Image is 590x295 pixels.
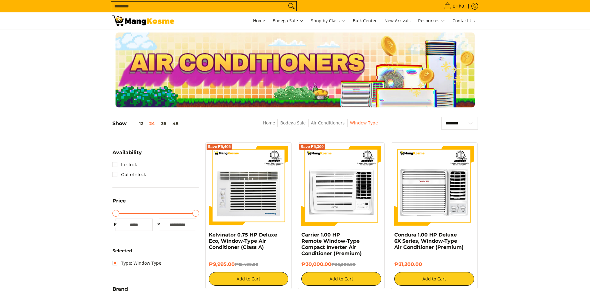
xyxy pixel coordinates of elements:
span: Resources [418,17,445,25]
img: Bodega Sale Aircon l Mang Kosme: Home Appliances Warehouse Sale Window Type [112,15,174,26]
span: 0 [452,4,456,8]
h6: ₱9,995.00 [209,261,289,267]
span: Availability [112,150,142,155]
button: Search [286,2,296,11]
summary: Open [112,150,142,160]
a: In stock [112,160,137,170]
span: Brand [112,287,128,292]
span: Price [112,198,126,203]
a: New Arrivals [381,12,414,29]
del: ₱35,300.00 [331,262,356,267]
a: Out of stock [112,170,146,180]
button: 24 [146,121,158,126]
h6: ₱30,000.00 [301,261,381,267]
img: Condura 1.00 HP Deluxe 6X Series, Window-Type Air Conditioner (Premium) [394,146,474,226]
button: 36 [158,121,169,126]
button: Add to Cart [209,272,289,286]
a: Condura 1.00 HP Deluxe 6X Series, Window-Type Air Conditioner (Premium) [394,232,464,250]
span: Window Type [350,119,378,127]
a: Resources [415,12,448,29]
span: ₱0 [458,4,465,8]
span: New Arrivals [384,18,411,24]
button: Add to Cart [394,272,474,286]
span: Home [253,18,265,24]
span: Contact Us [452,18,475,24]
a: Kelvinator 0.75 HP Deluxe Eco, Window-Type Air Conditioner (Class A) [209,232,277,250]
a: Bodega Sale [280,120,306,126]
span: Save ₱5,405 [208,145,231,149]
nav: Main Menu [181,12,478,29]
button: 12 [127,121,146,126]
a: Bodega Sale [269,12,307,29]
a: Home [263,120,275,126]
a: Carrier 1.00 HP Remote Window-Type Compact Inverter Air Conditioner (Premium) [301,232,362,256]
a: Contact Us [449,12,478,29]
img: Carrier 1.00 HP Remote Window-Type Compact Inverter Air Conditioner (Premium) [301,146,381,226]
h6: ₱21,200.00 [394,261,474,267]
del: ₱15,400.00 [235,262,258,267]
nav: Breadcrumbs [221,119,420,133]
img: Kelvinator 0.75 HP Deluxe Eco, Window-Type Air Conditioner (Class A) [209,146,289,226]
span: Save ₱5,300 [300,145,324,149]
a: Type: Window Type [112,258,161,268]
span: Bulk Center [353,18,377,24]
span: Shop by Class [311,17,345,25]
a: Shop by Class [308,12,348,29]
span: • [442,3,466,10]
a: Bulk Center [350,12,380,29]
h5: Show [112,120,181,127]
button: Add to Cart [301,272,381,286]
span: ₱ [156,221,162,228]
span: Bodega Sale [273,17,304,25]
h6: Selected [112,248,199,254]
summary: Open [112,198,126,208]
a: Home [250,12,268,29]
a: Air Conditioners [311,120,345,126]
span: ₱ [112,221,119,228]
button: 48 [169,121,181,126]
